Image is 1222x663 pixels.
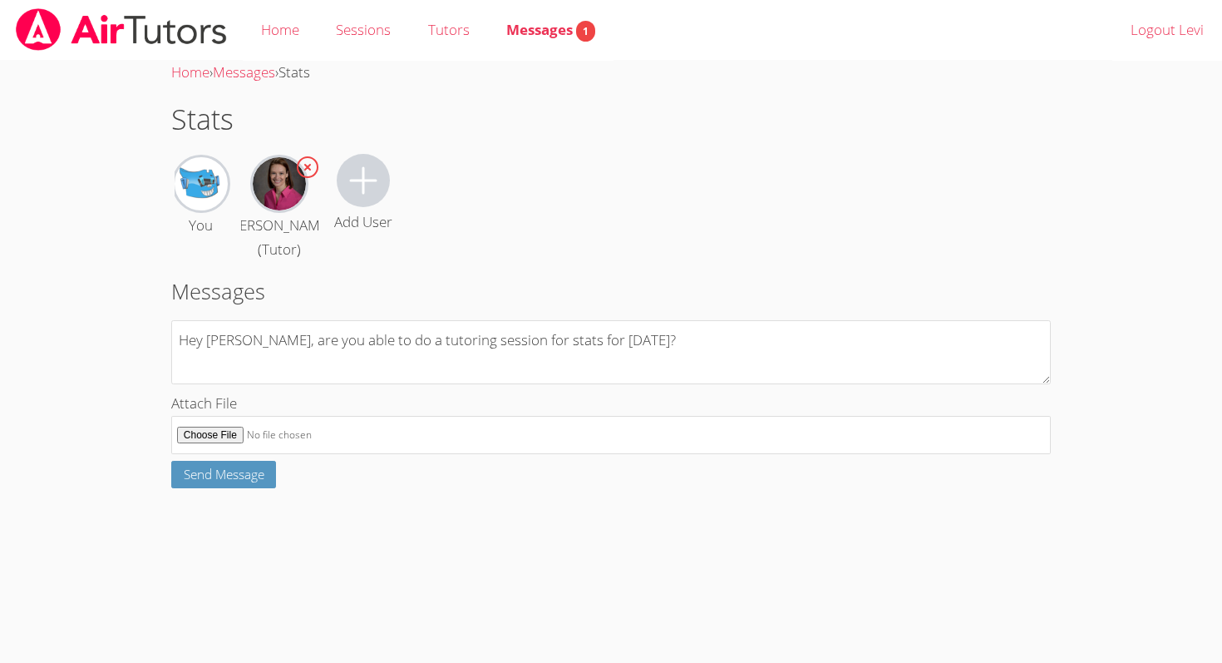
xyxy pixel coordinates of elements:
[175,157,228,210] img: Levi Williams
[171,98,1051,141] h1: Stats
[189,214,213,238] div: You
[171,461,277,488] button: Send Message
[506,20,595,39] span: Messages
[171,416,1051,455] input: Attach File
[184,466,264,482] span: Send Message
[576,21,595,42] span: 1
[171,275,1051,307] h2: Messages
[171,61,1051,85] div: › ›
[171,62,209,82] a: Home
[253,157,306,210] img: Rebecca Miller
[14,8,229,51] img: airtutors_banner-c4298cdbf04f3fff15de1276eac7730deb9818008684d7c2e4769d2f7ddbe033.png
[213,62,275,82] a: Messages
[227,214,332,262] div: [PERSON_NAME] (Tutor)
[334,210,392,235] div: Add User
[278,62,310,82] span: Stats
[171,393,237,413] span: Attach File
[171,320,1051,384] textarea: Hey [PERSON_NAME], are you able to do a tutoring session for stats for [DATE]?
